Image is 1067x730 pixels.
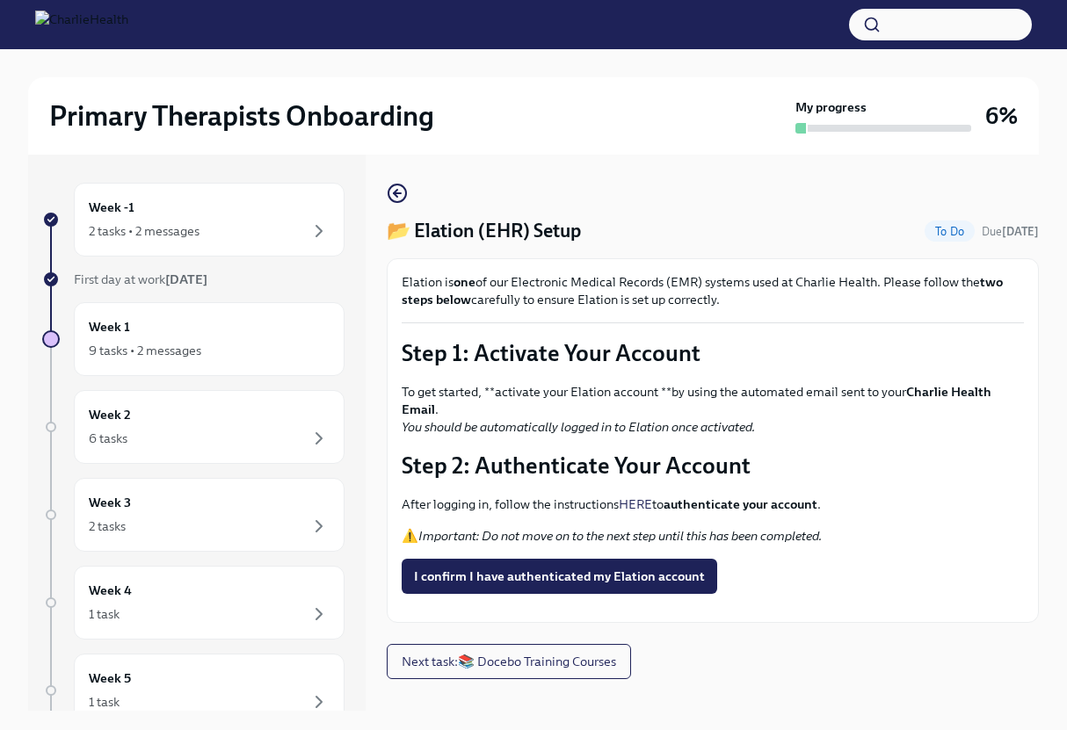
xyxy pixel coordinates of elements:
p: Step 1: Activate Your Account [402,337,1024,369]
span: Due [982,225,1039,238]
img: CharlieHealth [35,11,128,39]
strong: one [454,274,475,290]
strong: [DATE] [1002,225,1039,238]
h6: Week 1 [89,317,130,336]
h6: Week 4 [89,581,132,600]
a: Week 19 tasks • 2 messages [42,302,345,376]
div: 2 tasks • 2 messages [89,222,200,240]
p: Step 2: Authenticate Your Account [402,450,1024,481]
h3: 6% [985,100,1018,132]
em: Important: Do not move on to the next step until this has been completed. [418,528,822,544]
div: 6 tasks [89,430,127,447]
a: First day at work[DATE] [42,271,345,288]
p: To get started, **activate your Elation account **by using the automated email sent to your . [402,383,1024,436]
p: ⚠️ [402,527,1024,545]
button: I confirm I have authenticated my Elation account [402,559,717,594]
a: Week 51 task [42,654,345,727]
em: You should be automatically logged in to Elation once activated. [402,419,755,435]
div: 9 tasks • 2 messages [89,342,201,359]
h6: Week 3 [89,493,131,512]
h6: Week 5 [89,669,131,688]
h6: Week -1 [89,198,134,217]
span: Next task : 📚 Docebo Training Courses [402,653,616,670]
strong: My progress [795,98,867,116]
div: 1 task [89,605,120,623]
a: Week 26 tasks [42,390,345,464]
span: August 15th, 2025 09:00 [982,223,1039,240]
h2: Primary Therapists Onboarding [49,98,434,134]
a: Week -12 tasks • 2 messages [42,183,345,257]
strong: [DATE] [165,271,207,287]
strong: authenticate your account [664,496,817,512]
button: Next task:📚 Docebo Training Courses [387,644,631,679]
div: 2 tasks [89,517,126,535]
p: Elation is of our Electronic Medical Records (EMR) systems used at Charlie Health. Please follow ... [402,273,1024,308]
a: HERE [619,496,652,512]
span: First day at work [74,271,207,287]
span: I confirm I have authenticated my Elation account [414,567,705,585]
p: After logging in, follow the instructions to . [402,495,1024,513]
h4: 📂 Elation (EHR) Setup [387,218,581,244]
a: Week 32 tasks [42,478,345,552]
div: 1 task [89,693,120,711]
span: To Do [925,225,975,238]
h6: Week 2 [89,405,131,424]
a: Week 41 task [42,566,345,640]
